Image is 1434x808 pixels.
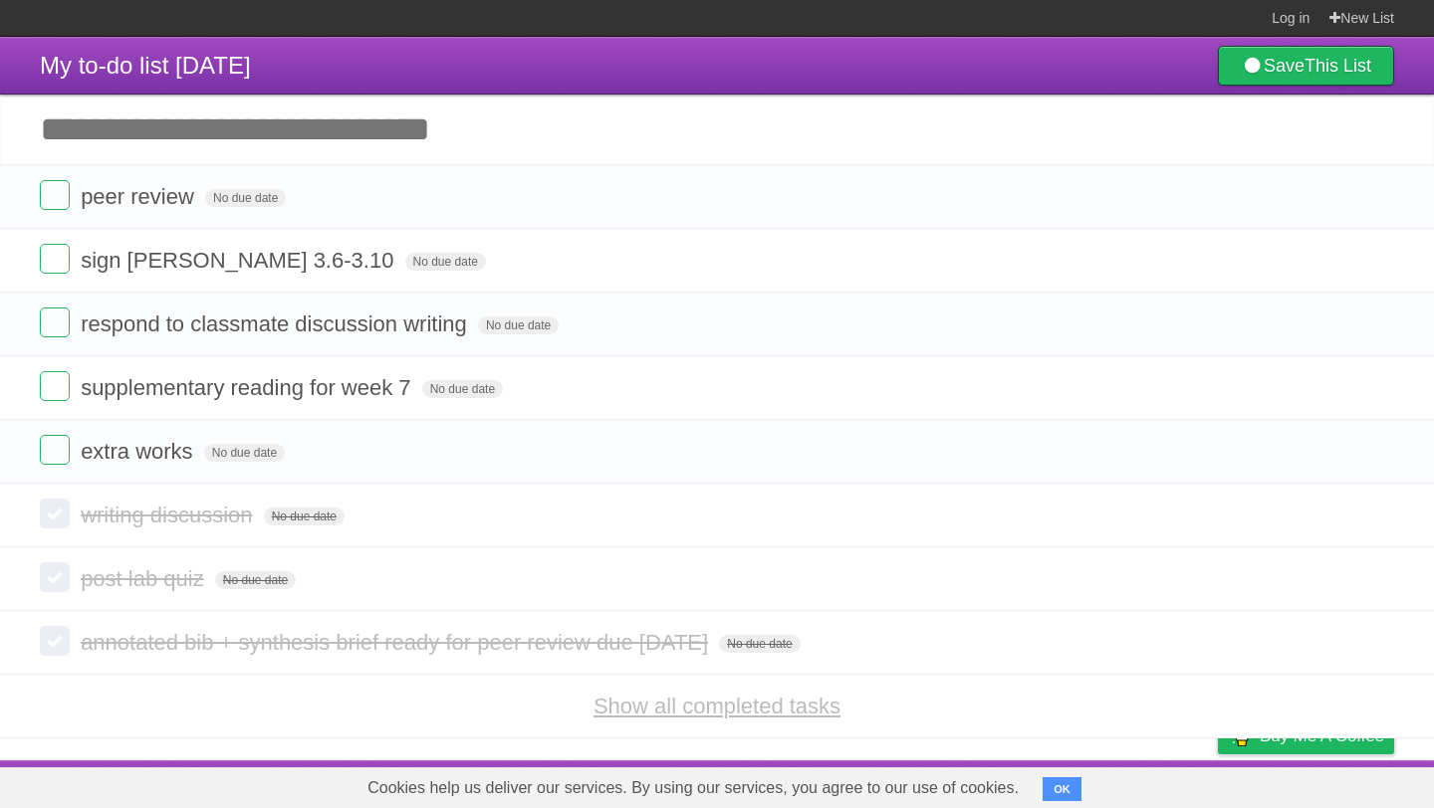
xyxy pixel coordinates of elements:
[348,768,1039,808] span: Cookies help us deliver our services. By using our services, you agree to our use of cookies.
[40,562,70,592] label: Done
[40,307,70,337] label: Done
[953,765,995,803] a: About
[81,439,197,464] span: extra works
[81,248,398,273] span: sign [PERSON_NAME] 3.6-3.10
[81,184,199,209] span: peer review
[205,189,286,207] span: No due date
[40,435,70,465] label: Done
[215,571,296,589] span: No due date
[81,311,472,336] span: respond to classmate discussion writing
[478,316,559,334] span: No due date
[81,503,257,527] span: writing discussion
[264,507,345,525] span: No due date
[1260,718,1384,753] span: Buy me a coffee
[40,371,70,401] label: Done
[81,566,209,591] span: post lab quiz
[40,499,70,528] label: Done
[594,694,840,718] a: Show all completed tasks
[40,626,70,656] label: Done
[1124,765,1168,803] a: Terms
[40,180,70,210] label: Done
[1305,56,1371,76] b: This List
[405,253,486,271] span: No due date
[40,52,251,79] span: My to-do list [DATE]
[1269,765,1394,803] a: Suggest a feature
[422,380,503,398] span: No due date
[81,630,713,655] span: annotated bib + synthesis brief ready for peer review due [DATE]
[719,635,800,653] span: No due date
[81,375,415,400] span: supplementary reading for week 7
[1043,777,1081,801] button: OK
[204,444,285,462] span: No due date
[1019,765,1099,803] a: Developers
[1218,46,1394,86] a: SaveThis List
[40,244,70,274] label: Done
[1192,765,1244,803] a: Privacy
